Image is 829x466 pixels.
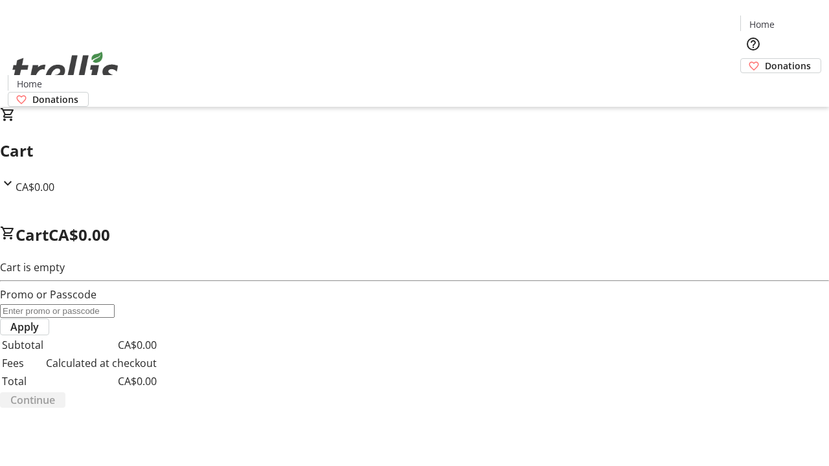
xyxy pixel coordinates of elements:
[765,59,811,72] span: Donations
[740,58,821,73] a: Donations
[1,337,44,353] td: Subtotal
[32,93,78,106] span: Donations
[1,373,44,390] td: Total
[740,31,766,57] button: Help
[45,355,157,372] td: Calculated at checkout
[8,92,89,107] a: Donations
[49,224,110,245] span: CA$0.00
[45,337,157,353] td: CA$0.00
[16,180,54,194] span: CA$0.00
[1,355,44,372] td: Fees
[8,77,50,91] a: Home
[749,17,775,31] span: Home
[8,38,123,102] img: Orient E2E Organization SeylOnxuSj's Logo
[10,319,39,335] span: Apply
[17,77,42,91] span: Home
[45,373,157,390] td: CA$0.00
[741,17,782,31] a: Home
[740,73,766,99] button: Cart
